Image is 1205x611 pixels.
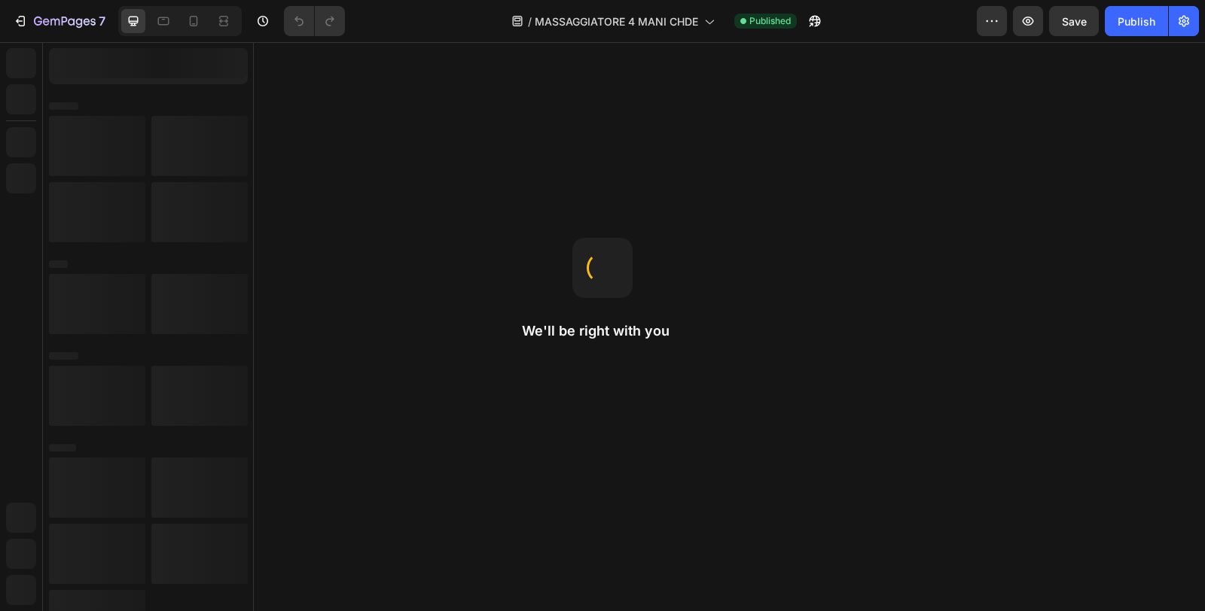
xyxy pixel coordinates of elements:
span: Published [749,14,791,28]
button: Save [1049,6,1099,36]
span: MASSAGGIATORE 4 MANI CHDE [535,14,698,29]
button: Publish [1105,6,1168,36]
h2: We'll be right with you [522,322,683,340]
span: / [528,14,532,29]
div: Undo/Redo [284,6,345,36]
span: Save [1062,15,1087,28]
p: 7 [99,12,105,30]
div: Publish [1118,14,1155,29]
button: 7 [6,6,112,36]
